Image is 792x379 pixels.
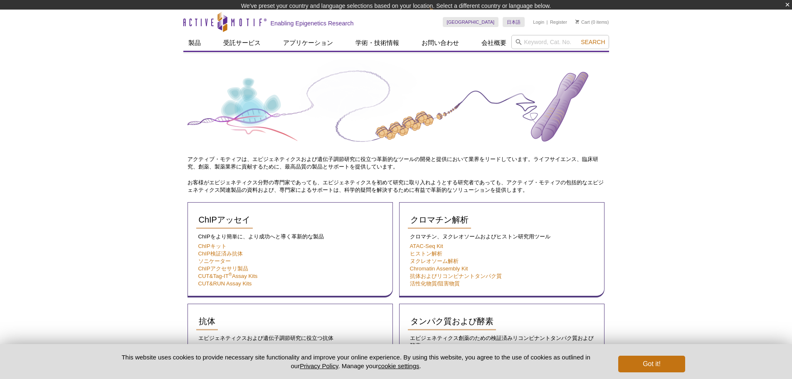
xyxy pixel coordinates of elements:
a: 受託サービス [218,35,266,51]
h2: Enabling Epigenetics Research [271,20,354,27]
a: ATAC-Seq Kit [410,243,443,249]
a: ChIPアッセイ [196,211,253,229]
sup: ® [229,271,232,276]
a: 抗体およびリコンビナントタンパク質 [410,273,502,279]
a: CUT&RUN Assay Kits [198,280,252,287]
a: お問い合わせ [417,35,464,51]
a: 活性化物質/阻害物質 [410,280,460,287]
a: ChIPキット [198,243,227,249]
a: アプリケーション [278,35,338,51]
a: [GEOGRAPHIC_DATA] [443,17,499,27]
a: Register [550,19,567,25]
p: ChIPをより簡単に、より成功へと導く革新的な製品 [196,233,384,240]
img: Change Here [429,6,452,26]
span: タンパク質および酵素 [410,317,493,326]
a: クロマチン解析 [408,211,471,229]
p: クロマチン、ヌクレオソームおよびヒストン研究用ツール [408,233,596,240]
span: 抗体 [199,317,215,326]
p: アクティブ・モティフは、エピジェネティクスおよび遺伝子調節研究に役立つ革新的なツールの開発と提供において業界をリードしています。ライフサイエンス、臨床研究、創薬、製薬業界に貢献するために、最高品... [188,156,605,171]
a: Privacy Policy [300,362,338,369]
li: (0 items) [575,17,609,27]
a: CUT&Tag-IT®Assay Kits [198,273,258,279]
a: 日本語 [503,17,525,27]
a: タンパク質および酵素 [408,312,496,330]
span: Search [581,39,605,45]
span: ChIPアッセイ [199,215,250,224]
button: Got it! [618,356,685,372]
p: お客様がエピジェネティクス分野の専門家であっても、エピジェネティクスを初めて研究に取り入れようとする研究者であっても、アクティブ・モティフの包括的なエピジェネティクス関連製品の資料および、専門家... [188,179,605,194]
a: Chromatin Assembly Kit [410,265,468,272]
a: ソニケーター [198,258,231,264]
li: | [547,17,548,27]
a: 学術・技術情報 [350,35,404,51]
img: Your Cart [575,20,579,24]
a: 製品 [183,35,206,51]
a: ChIPアクセサリ製品 [198,265,248,272]
a: ヒストン解析 [410,250,442,257]
span: クロマチン解析 [410,215,469,224]
a: 会社概要 [476,35,511,51]
a: Cart [575,19,590,25]
a: ヌクレオソーム解析 [410,258,459,264]
p: This website uses cookies to provide necessary site functionality and improve your online experie... [107,353,605,370]
p: エピジェネティクスおよび遺伝子調節研究に役立つ抗体 [196,334,384,342]
a: Login [533,19,544,25]
button: Search [578,38,607,46]
a: 抗体 [196,312,218,330]
img: Product Guide [188,59,605,154]
a: ChIP検証済み抗体 [198,250,243,257]
input: Keyword, Cat. No. [511,35,609,49]
p: エピジェネティクス創薬のための検証済みリコンビナントタンパク質および酵素 [408,334,596,349]
button: cookie settings [378,362,419,369]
